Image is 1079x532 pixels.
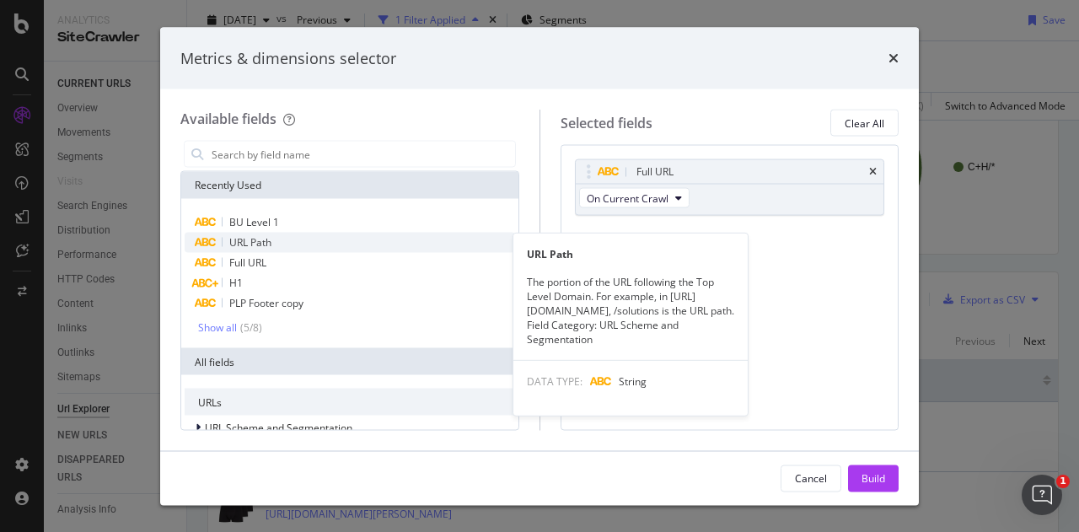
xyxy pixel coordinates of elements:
[160,27,919,505] div: modal
[845,116,884,130] div: Clear All
[830,110,899,137] button: Clear All
[205,420,352,434] span: URL Scheme and Segmentation
[513,246,748,261] div: URL Path
[229,296,303,310] span: PLP Footer copy
[781,465,841,492] button: Cancel
[579,188,690,208] button: On Current Crawl
[198,321,237,333] div: Show all
[619,374,647,389] span: String
[862,470,885,485] div: Build
[848,465,899,492] button: Build
[888,47,899,69] div: times
[1056,475,1070,488] span: 1
[180,47,396,69] div: Metrics & dimensions selector
[185,389,515,416] div: URLs
[229,235,271,250] span: URL Path
[587,191,668,205] span: On Current Crawl
[180,110,276,128] div: Available fields
[210,142,515,167] input: Search by field name
[795,470,827,485] div: Cancel
[561,113,652,132] div: Selected fields
[181,172,518,199] div: Recently Used
[869,167,877,177] div: times
[575,159,885,216] div: Full URLtimesOn Current Crawl
[527,374,582,389] span: DATA TYPE:
[229,255,266,270] span: Full URL
[636,164,674,180] div: Full URL
[1022,475,1062,515] iframe: Intercom live chat
[237,320,262,335] div: ( 5 / 8 )
[229,215,279,229] span: BU Level 1
[513,274,748,347] div: The portion of the URL following the Top Level Domain. For example, in [URL][DOMAIN_NAME], /solut...
[229,276,243,290] span: H1
[181,348,518,375] div: All fields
